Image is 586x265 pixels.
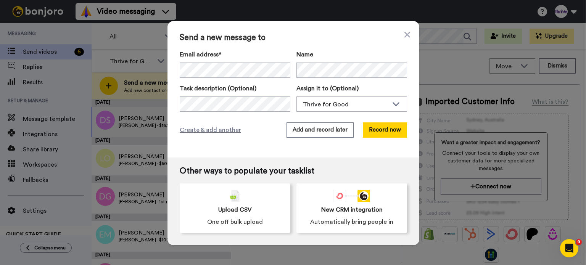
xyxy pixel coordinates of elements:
[296,50,313,59] span: Name
[310,217,393,226] span: Automatically bring people in
[180,167,407,176] span: Other ways to populate your tasklist
[296,84,407,93] label: Assign it to (Optional)
[333,190,370,202] div: animation
[218,205,252,214] span: Upload CSV
[180,84,290,93] label: Task description (Optional)
[180,125,241,135] span: Create & add another
[303,100,388,109] div: Thrive for Good
[180,50,290,59] label: Email address*
[560,239,578,257] iframe: Intercom live chat
[230,190,240,202] img: csv-grey.png
[180,33,407,42] span: Send a new message to
[363,122,407,138] button: Record now
[207,217,263,226] span: One off bulk upload
[287,122,354,138] button: Add and record later
[321,205,383,214] span: New CRM integration
[576,239,582,245] span: 9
